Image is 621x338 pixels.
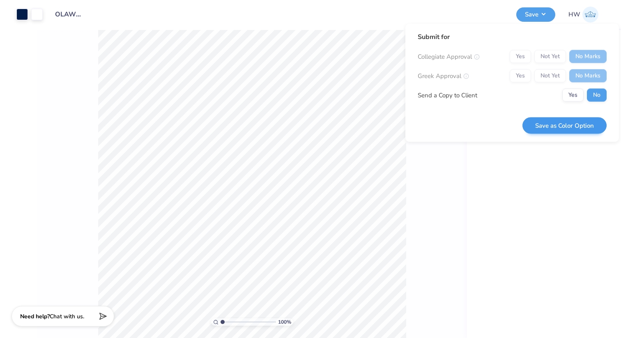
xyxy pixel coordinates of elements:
[49,6,89,23] input: Untitled Design
[568,10,580,19] span: HW
[516,7,555,22] button: Save
[20,313,50,320] strong: Need help?
[418,32,607,42] div: Submit for
[278,318,291,326] span: 100 %
[50,313,84,320] span: Chat with us.
[562,89,584,102] button: Yes
[418,90,477,100] div: Send a Copy to Client
[568,7,598,23] a: HW
[522,117,607,134] button: Save as Color Option
[582,7,598,23] img: Hannah Wang
[587,89,607,102] button: No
